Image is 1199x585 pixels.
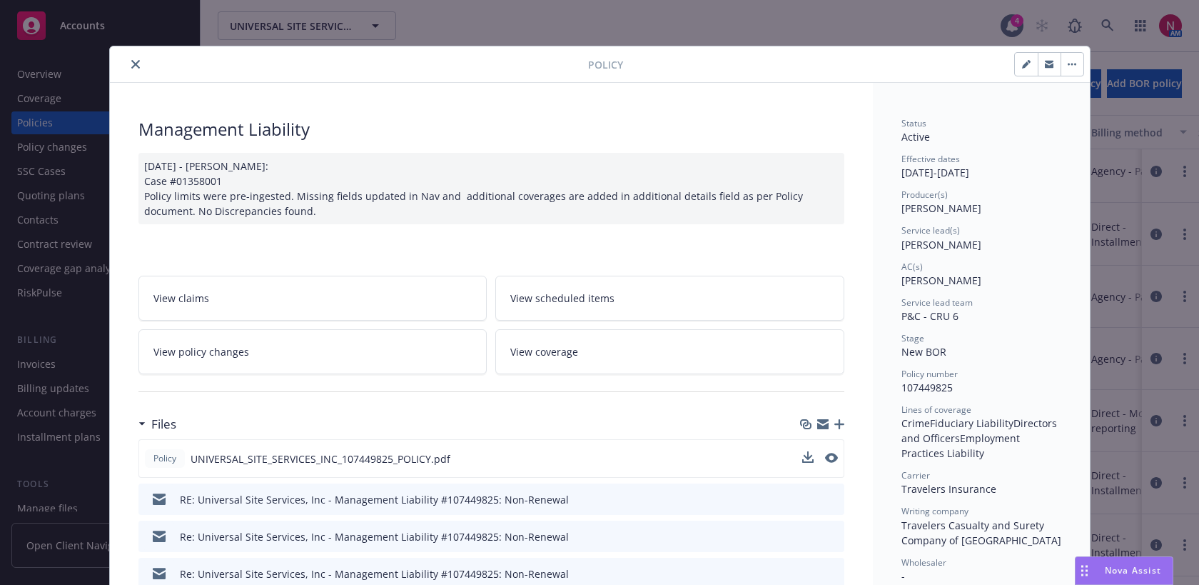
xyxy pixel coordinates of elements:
span: Directors and Officers [901,416,1060,445]
div: [DATE] - [DATE] [901,153,1061,180]
span: Travelers Insurance [901,482,996,496]
a: View coverage [495,329,844,374]
button: preview file [826,566,839,581]
a: View scheduled items [495,276,844,321]
span: Policy number [901,368,958,380]
span: View claims [153,291,209,306]
button: download file [803,566,814,581]
div: Drag to move [1076,557,1093,584]
button: preview file [826,529,839,544]
button: download file [803,529,814,544]
div: Management Liability [138,117,844,141]
div: [DATE] - [PERSON_NAME]: Case #01358001 Policy limits were pre-ingested. Missing fields updated in... [138,153,844,224]
span: Producer(s) [901,189,948,201]
span: Stage [901,332,924,344]
span: Travelers Casualty and Surety Company of [GEOGRAPHIC_DATA] [901,519,1061,547]
span: Effective dates [901,153,960,165]
span: Active [901,130,930,144]
span: New BOR [901,345,946,359]
div: Files [138,415,176,434]
span: Fiduciary Liability [930,416,1013,430]
span: [PERSON_NAME] [901,201,981,215]
span: View scheduled items [510,291,614,306]
div: Re: Universal Site Services, Inc - Management Liability #107449825: Non-Renewal [180,529,569,544]
span: Service lead team [901,296,973,309]
span: P&C - CRU 6 [901,309,958,323]
span: Writing company [901,505,968,517]
button: download file [802,451,814,463]
span: [PERSON_NAME] [901,238,981,251]
span: Crime [901,416,930,430]
span: Status [901,117,926,129]
span: Policy [151,452,179,465]
div: Re: Universal Site Services, Inc - Management Liability #107449825: Non-Renewal [180,566,569,581]
span: Policy [588,57,623,72]
span: Carrier [901,469,930,481]
span: Service lead(s) [901,224,960,236]
span: Wholesaler [901,556,946,569]
button: download file [802,451,814,466]
span: Nova Assist [1105,564,1161,576]
span: Employment Practices Liability [901,431,1023,460]
span: Lines of coverage [901,404,971,416]
a: View policy changes [138,329,487,374]
span: [PERSON_NAME] [901,274,981,287]
a: View claims [138,276,487,321]
div: RE: Universal Site Services, Inc - Management Liability #107449825: Non-Renewal [180,492,569,507]
button: close [127,56,144,73]
span: View coverage [510,344,578,359]
h3: Files [151,415,176,434]
button: preview file [825,453,838,463]
button: download file [803,492,814,507]
span: View policy changes [153,344,249,359]
button: preview file [826,492,839,507]
button: preview file [825,451,838,466]
span: AC(s) [901,261,923,273]
span: 107449825 [901,381,953,394]
span: UNIVERSAL_SITE_SERVICES_INC_107449825_POLICY.pdf [191,451,450,466]
span: - [901,569,905,583]
button: Nova Assist [1075,556,1173,585]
